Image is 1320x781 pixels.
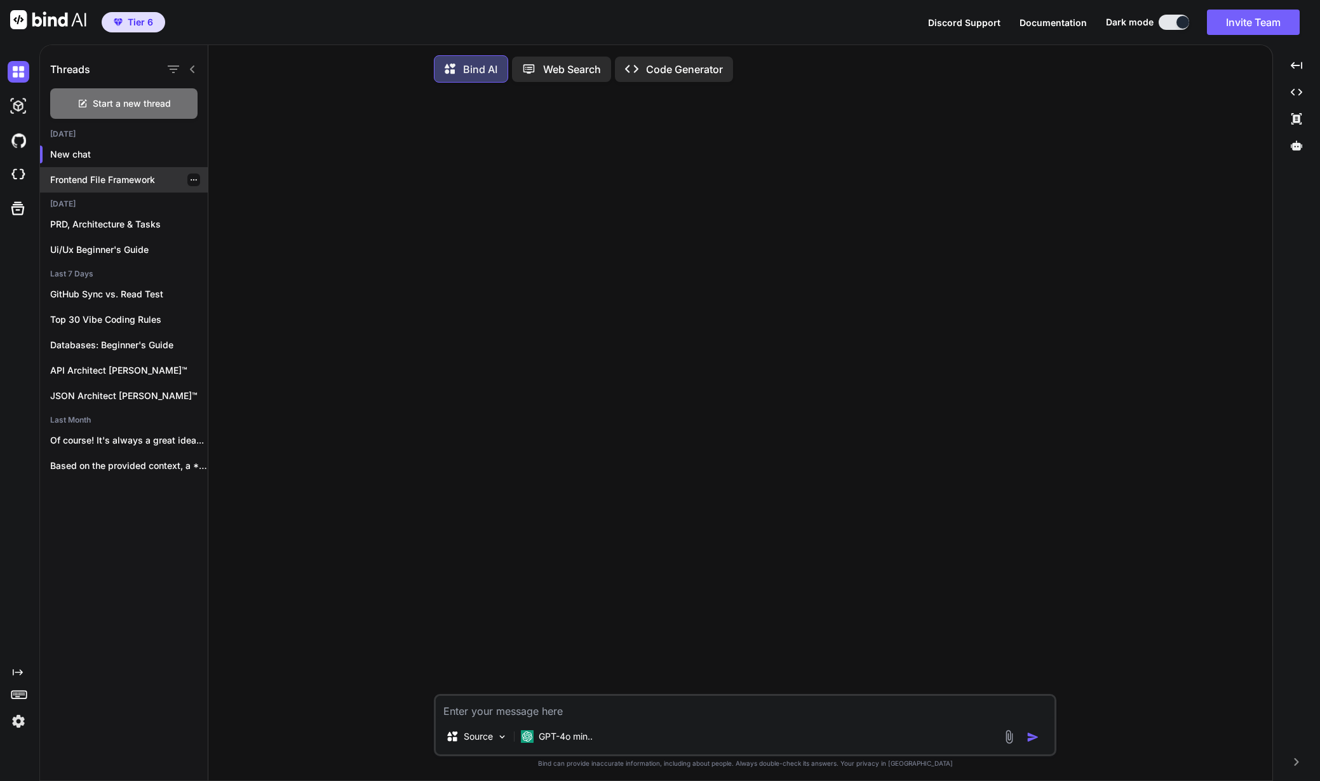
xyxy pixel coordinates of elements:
[1027,731,1039,744] img: icon
[93,97,171,110] span: Start a new thread
[463,62,497,77] p: Bind AI
[928,16,1000,29] button: Discord Support
[8,61,29,83] img: darkChat
[50,339,208,351] p: Databases: Beginner's Guide
[521,730,534,743] img: GPT-4o mini
[50,364,208,377] p: API Architect [PERSON_NAME]™
[128,16,153,29] span: Tier 6
[10,10,86,29] img: Bind AI
[50,243,208,256] p: Ui/Ux Beginner's Guide
[50,173,208,186] p: Frontend File Framework
[40,415,208,425] h2: Last Month
[50,62,90,77] h1: Threads
[8,95,29,117] img: darkAi-studio
[543,62,601,77] p: Web Search
[1106,16,1154,29] span: Dark mode
[50,288,208,301] p: GitHub Sync vs. Read Test
[497,731,508,742] img: Pick Models
[539,730,593,743] p: GPT-4o min..
[102,12,165,32] button: premiumTier 6
[928,17,1000,28] span: Discord Support
[50,459,208,472] p: Based on the provided context, a **PRD**...
[1020,17,1087,28] span: Documentation
[1207,10,1300,35] button: Invite Team
[1020,16,1087,29] button: Documentation
[8,130,29,151] img: githubDark
[40,269,208,279] h2: Last 7 Days
[50,218,208,231] p: PRD, Architecture & Tasks
[434,759,1056,768] p: Bind can provide inaccurate information, including about people. Always double-check its answers....
[50,434,208,447] p: Of course! It's always a great idea...
[50,148,208,161] p: New chat
[50,390,208,402] p: JSON Architect [PERSON_NAME]™
[40,199,208,209] h2: [DATE]
[8,164,29,186] img: cloudideIcon
[50,313,208,326] p: Top 30 Vibe Coding Rules
[646,62,723,77] p: Code Generator
[464,730,493,743] p: Source
[40,129,208,139] h2: [DATE]
[8,710,29,732] img: settings
[114,18,123,26] img: premium
[1002,730,1016,744] img: attachment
